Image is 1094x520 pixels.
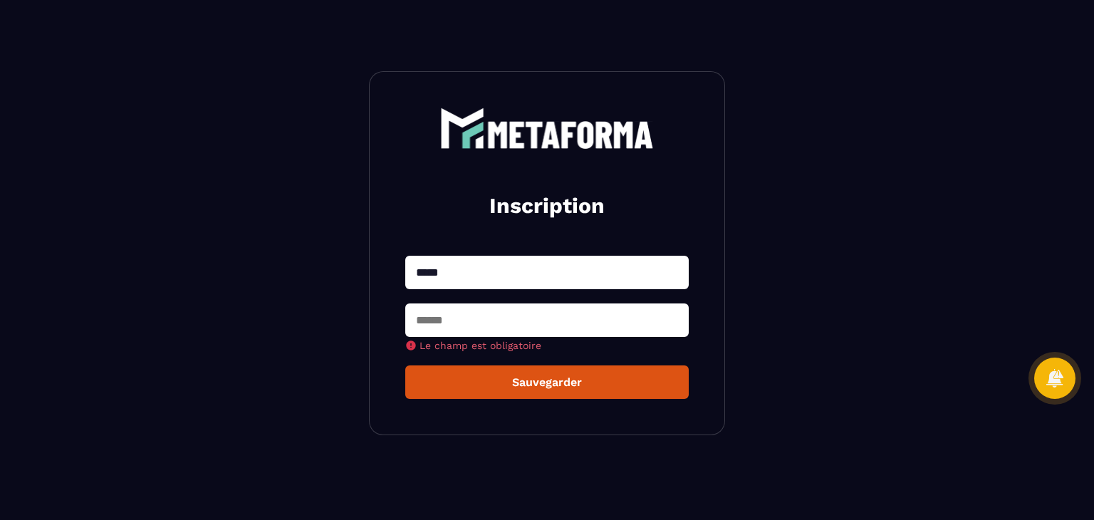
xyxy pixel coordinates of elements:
a: logo [405,108,689,149]
h2: Inscription [422,192,672,220]
div: Sauvegarder [417,375,677,389]
button: Sauvegarder [405,365,689,399]
img: logo [440,108,654,149]
span: Le champ est obligatoire [420,340,541,351]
